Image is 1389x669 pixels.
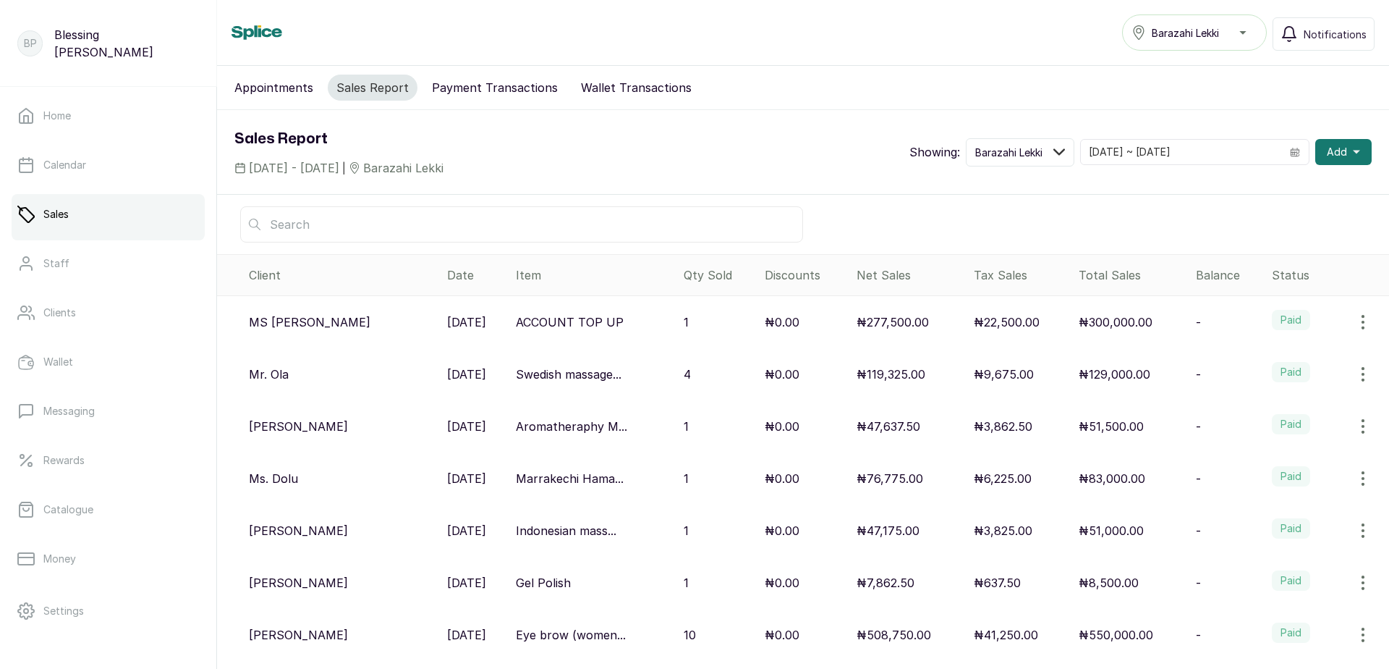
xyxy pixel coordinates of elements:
p: ₦0.00 [765,522,799,539]
p: Calendar [43,158,86,172]
a: Rewards [12,440,205,481]
p: Home [43,109,71,123]
div: Client [249,266,436,284]
p: ₦0.00 [765,470,799,487]
a: Catalogue [12,489,205,530]
p: - [1196,418,1201,435]
div: Balance [1196,266,1260,284]
p: [PERSON_NAME] [249,522,348,539]
p: Mr. Ola [249,366,289,383]
p: [DATE] [447,418,486,435]
p: Settings [43,604,84,618]
p: Eye brow (women... [516,626,626,644]
p: ₦0.00 [765,418,799,435]
h1: Sales Report [234,127,443,151]
a: Money [12,539,205,579]
p: ₦41,250.00 [974,626,1038,644]
p: - [1196,470,1201,487]
button: Barazahi Lekki [1122,14,1267,51]
p: - [1196,366,1201,383]
label: Paid [1272,518,1310,539]
p: ₦51,500.00 [1079,418,1144,435]
div: Tax Sales [974,266,1068,284]
p: 10 [684,626,696,644]
p: ₦508,750.00 [857,626,931,644]
div: Item [516,266,671,284]
div: Status [1272,266,1383,284]
button: Notifications [1273,17,1375,51]
p: ₦0.00 [765,314,799,331]
label: Paid [1272,466,1310,487]
p: ₦47,637.50 [857,418,920,435]
p: ₦300,000.00 [1079,314,1152,331]
p: ₦6,225.00 [974,470,1032,487]
p: ₦9,675.00 [974,366,1034,383]
span: Barazahi Lekki [1152,25,1219,41]
input: Select date [1081,140,1281,164]
div: Date [447,266,504,284]
p: Rewards [43,453,85,468]
p: Clients [43,306,76,320]
a: Staff [12,243,205,284]
button: Payment Transactions [423,75,566,101]
label: Paid [1272,362,1310,382]
p: [DATE] [447,314,486,331]
p: [DATE] [447,574,486,592]
p: BP [24,36,37,51]
p: ₦0.00 [765,574,799,592]
p: Aromatheraphy M... [516,418,627,435]
button: Appointments [226,75,322,101]
p: Indonesian mass... [516,522,616,539]
svg: calendar [1290,147,1300,157]
label: Paid [1272,414,1310,434]
a: Home [12,96,205,136]
p: Sales [43,207,69,222]
a: Calendar [12,145,205,185]
label: Paid [1272,571,1310,591]
p: - [1196,626,1201,644]
p: 1 [684,418,689,435]
a: Clients [12,293,205,333]
p: ₦22,500.00 [974,314,1040,331]
p: [PERSON_NAME] [249,574,348,592]
p: ₦51,000.00 [1079,522,1144,539]
p: Wallet [43,355,73,369]
p: 1 [684,314,689,331]
p: 1 [684,574,689,592]
p: Showing: [909,143,960,161]
p: Staff [43,256,69,271]
p: 4 [684,366,691,383]
p: ACCOUNT TOP UP [516,314,624,331]
span: Barazahi Lekki [975,145,1042,160]
p: Swedish massage... [516,366,621,383]
button: Add [1315,139,1372,165]
label: Paid [1272,310,1310,330]
p: ₦3,862.50 [974,418,1032,435]
button: Sales Report [328,75,417,101]
p: Catalogue [43,502,93,517]
p: [DATE] [447,522,486,539]
p: [DATE] [447,470,486,487]
span: | [342,161,346,176]
p: Marrakechi Hama... [516,470,624,487]
p: ₦0.00 [765,626,799,644]
div: Total Sales [1079,266,1184,284]
p: 1 [684,470,689,487]
button: Barazahi Lekki [966,138,1074,167]
a: Messaging [12,391,205,432]
span: [DATE] - [DATE] [249,159,339,177]
p: 1 [684,522,689,539]
a: Settings [12,591,205,631]
p: Blessing [PERSON_NAME] [54,26,199,61]
p: [PERSON_NAME] [249,418,348,435]
p: ₦3,825.00 [974,522,1032,539]
a: Wallet [12,342,205,382]
p: ₦0.00 [765,366,799,383]
p: [PERSON_NAME] [249,626,348,644]
p: ₦119,325.00 [857,366,925,383]
p: ₦8,500.00 [1079,574,1139,592]
p: ₦129,000.00 [1079,366,1150,383]
p: ₦550,000.00 [1079,626,1153,644]
p: Money [43,552,76,566]
span: Barazahi Lekki [363,159,443,177]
